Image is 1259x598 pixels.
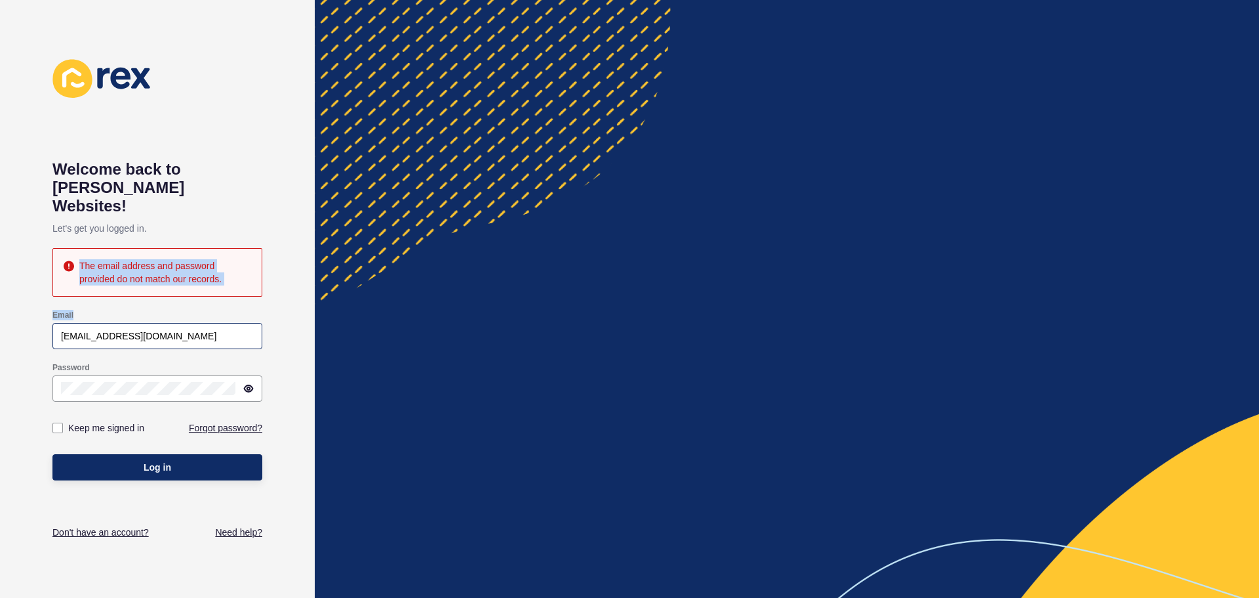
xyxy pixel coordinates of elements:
[52,160,262,215] h1: Welcome back to [PERSON_NAME] Websites!
[144,461,171,474] span: Log in
[52,362,90,373] label: Password
[52,526,149,539] a: Don't have an account?
[61,330,254,343] input: e.g. name@company.com
[215,526,262,539] a: Need help?
[79,259,251,286] div: The email address and password provided do not match our records.
[189,421,262,435] a: Forgot password?
[52,454,262,481] button: Log in
[68,421,144,435] label: Keep me signed in
[52,310,73,320] label: Email
[52,215,262,242] p: Let's get you logged in.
